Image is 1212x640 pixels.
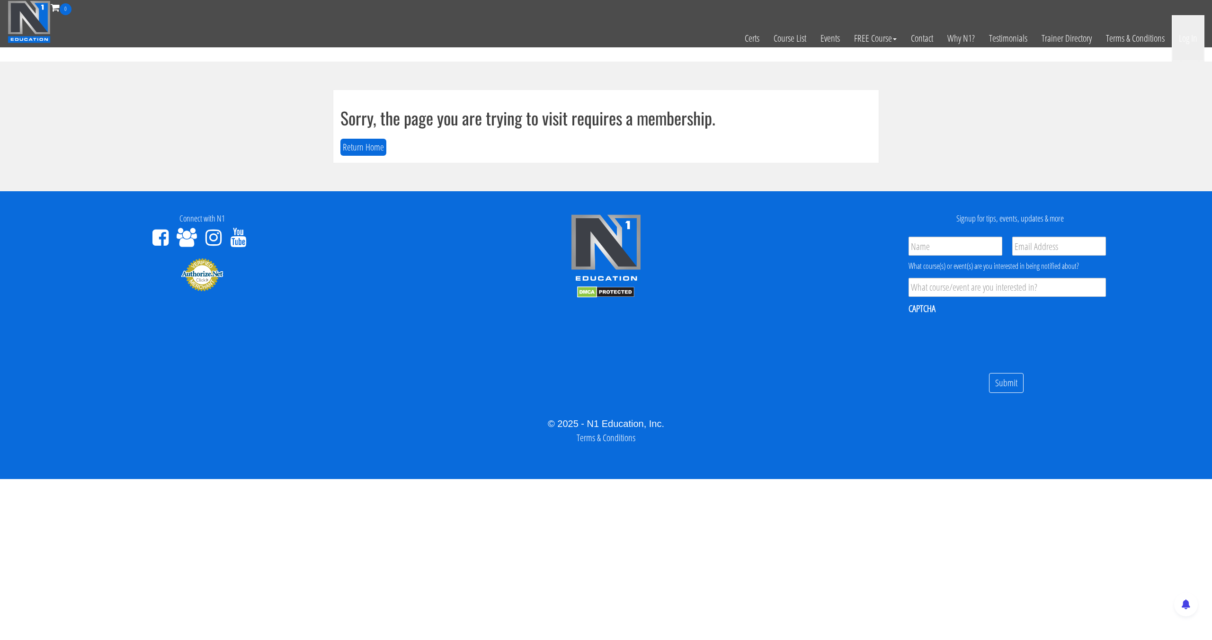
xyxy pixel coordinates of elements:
[989,373,1024,393] input: Submit
[577,431,635,444] a: Terms & Conditions
[909,302,936,315] label: CAPTCHA
[8,0,51,43] img: n1-education
[909,321,1052,358] iframe: reCAPTCHA
[51,1,71,14] a: 0
[570,214,642,284] img: n1-edu-logo
[847,15,904,62] a: FREE Course
[577,286,634,298] img: DMCA.com Protection Status
[766,15,813,62] a: Course List
[340,139,386,156] button: Return Home
[1172,15,1204,62] a: Log In
[1012,237,1106,256] input: Email Address
[738,15,766,62] a: Certs
[909,237,1002,256] input: Name
[904,15,940,62] a: Contact
[340,108,872,127] h1: Sorry, the page you are trying to visit requires a membership.
[813,15,847,62] a: Events
[7,417,1205,431] div: © 2025 - N1 Education, Inc.
[982,15,1034,62] a: Testimonials
[909,278,1106,297] input: What course/event are you interested in?
[1034,15,1099,62] a: Trainer Directory
[60,3,71,15] span: 0
[7,214,397,223] h4: Connect with N1
[815,214,1205,223] h4: Signup for tips, events, updates & more
[181,258,223,292] img: Authorize.Net Merchant - Click to Verify
[1099,15,1172,62] a: Terms & Conditions
[909,260,1106,272] div: What course(s) or event(s) are you interested in being notified about?
[940,15,982,62] a: Why N1?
